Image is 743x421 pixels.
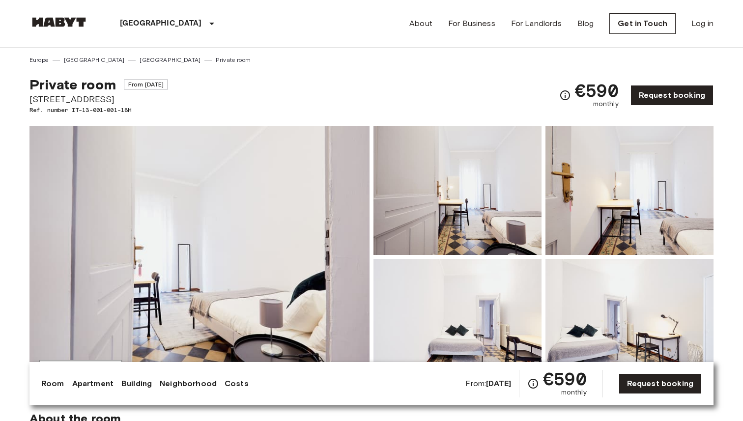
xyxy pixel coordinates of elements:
a: Building [121,378,152,390]
svg: Check cost overview for full price breakdown. Please note that discounts apply to new joiners onl... [559,89,571,101]
img: Picture of unit IT-13-001-001-18H [545,126,714,255]
a: Request booking [630,85,714,106]
a: For Landlords [511,18,562,29]
img: Picture of unit IT-13-001-001-18H [373,259,542,388]
a: Neighborhood [160,378,217,390]
a: [GEOGRAPHIC_DATA] [64,56,125,64]
span: [STREET_ADDRESS] [29,93,168,106]
a: For Business [448,18,495,29]
img: Habyt [29,17,88,27]
a: Request booking [619,373,702,394]
p: [GEOGRAPHIC_DATA] [120,18,202,29]
button: Show all photos [39,360,122,378]
a: Room [41,378,64,390]
span: €590 [575,82,619,99]
span: From: [465,378,511,389]
a: Get in Touch [609,13,676,34]
a: About [409,18,432,29]
img: Picture of unit IT-13-001-001-18H [545,259,714,388]
span: €590 [543,370,587,388]
span: Private room [29,76,116,93]
a: Blog [577,18,594,29]
b: [DATE] [486,379,511,388]
span: From [DATE] [124,80,169,89]
a: Apartment [72,378,114,390]
a: Log in [691,18,714,29]
a: Costs [225,378,249,390]
svg: Check cost overview for full price breakdown. Please note that discounts apply to new joiners onl... [527,378,539,390]
span: monthly [561,388,587,397]
a: Private room [216,56,251,64]
img: Marketing picture of unit IT-13-001-001-18H [29,126,370,388]
span: Ref. number IT-13-001-001-18H [29,106,168,114]
img: Picture of unit IT-13-001-001-18H [373,126,542,255]
span: monthly [593,99,619,109]
a: [GEOGRAPHIC_DATA] [140,56,200,64]
a: Europe [29,56,49,64]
